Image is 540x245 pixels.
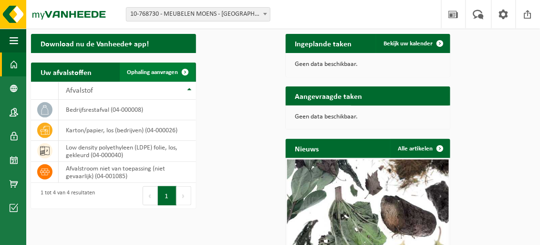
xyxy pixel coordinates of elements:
h2: Download nu de Vanheede+ app! [31,34,158,53]
a: Ophaling aanvragen [120,63,195,82]
td: afvalstroom niet van toepassing (niet gevaarlijk) (04-001085) [59,162,196,183]
button: Next [177,186,191,205]
span: Ophaling aanvragen [127,69,178,75]
h2: Uw afvalstoffen [31,63,101,81]
h2: Ingeplande taken [286,34,362,53]
td: low density polyethyleen (LDPE) folie, los, gekleurd (04-000040) [59,141,196,162]
span: 10-768730 - MEUBELEN MOENS - LONDERZEEL [126,8,270,21]
h2: Aangevraagde taken [286,86,372,105]
div: 1 tot 4 van 4 resultaten [36,185,95,206]
a: Alle artikelen [390,139,449,158]
span: 10-768730 - MEUBELEN MOENS - LONDERZEEL [126,7,270,21]
a: Bekijk uw kalender [376,34,449,53]
p: Geen data beschikbaar. [295,114,441,120]
button: 1 [158,186,177,205]
td: karton/papier, los (bedrijven) (04-000026) [59,120,196,141]
span: Afvalstof [66,87,93,95]
td: bedrijfsrestafval (04-000008) [59,100,196,120]
h2: Nieuws [286,139,329,158]
span: Bekijk uw kalender [384,41,433,47]
button: Previous [143,186,158,205]
p: Geen data beschikbaar. [295,61,441,68]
